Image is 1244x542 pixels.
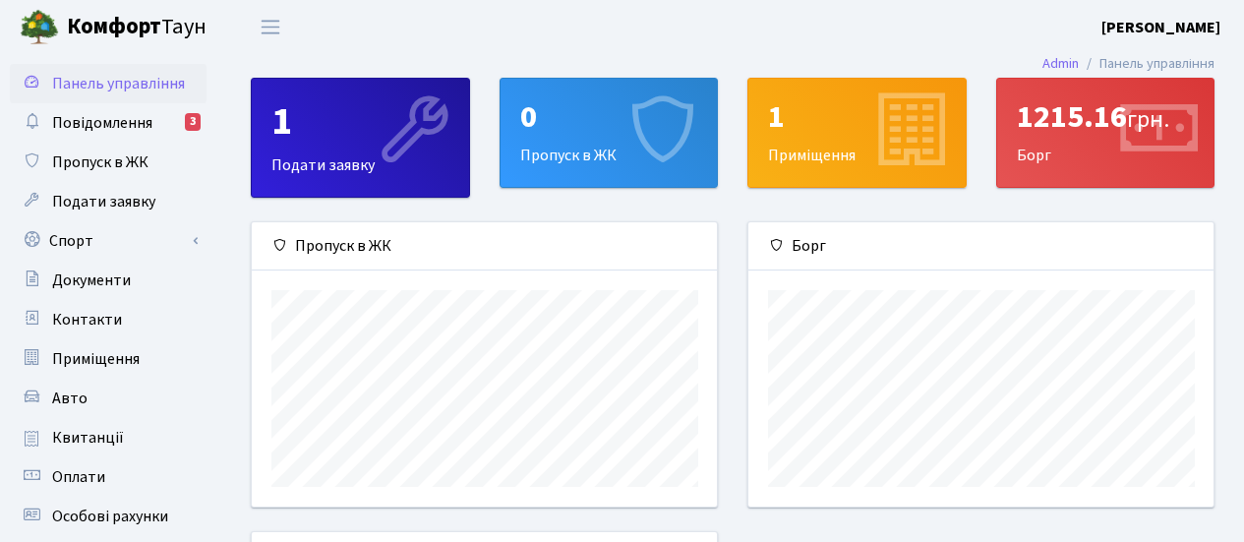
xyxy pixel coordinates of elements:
[1101,16,1220,39] a: [PERSON_NAME]
[10,497,207,536] a: Особові рахунки
[747,78,967,188] a: 1Приміщення
[52,466,105,488] span: Оплати
[1101,17,1220,38] b: [PERSON_NAME]
[52,348,140,370] span: Приміщення
[500,78,719,188] a: 0Пропуск в ЖК
[10,339,207,379] a: Приміщення
[251,78,470,198] a: 1Подати заявку
[520,98,698,136] div: 0
[10,261,207,300] a: Документи
[768,98,946,136] div: 1
[20,8,59,47] img: logo.png
[1042,53,1079,74] a: Admin
[271,98,449,146] div: 1
[10,457,207,497] a: Оплати
[246,11,295,43] button: Переключити навігацію
[52,151,148,173] span: Пропуск в ЖК
[10,103,207,143] a: Повідомлення3
[748,222,1214,271] div: Борг
[52,73,185,94] span: Панель управління
[10,143,207,182] a: Пропуск в ЖК
[10,379,207,418] a: Авто
[52,388,88,409] span: Авто
[52,506,168,527] span: Особові рахунки
[252,222,717,271] div: Пропуск в ЖК
[185,113,201,131] div: 3
[1017,98,1195,136] div: 1215.16
[52,427,124,449] span: Квитанції
[10,300,207,339] a: Контакти
[67,11,161,42] b: Комфорт
[501,79,718,187] div: Пропуск в ЖК
[10,221,207,261] a: Спорт
[252,79,469,197] div: Подати заявку
[52,112,152,134] span: Повідомлення
[1079,53,1214,75] li: Панель управління
[10,418,207,457] a: Квитанції
[10,182,207,221] a: Подати заявку
[1013,43,1244,85] nav: breadcrumb
[52,309,122,331] span: Контакти
[748,79,966,187] div: Приміщення
[997,79,1214,187] div: Борг
[67,11,207,44] span: Таун
[10,64,207,103] a: Панель управління
[52,270,131,291] span: Документи
[52,191,155,212] span: Подати заявку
